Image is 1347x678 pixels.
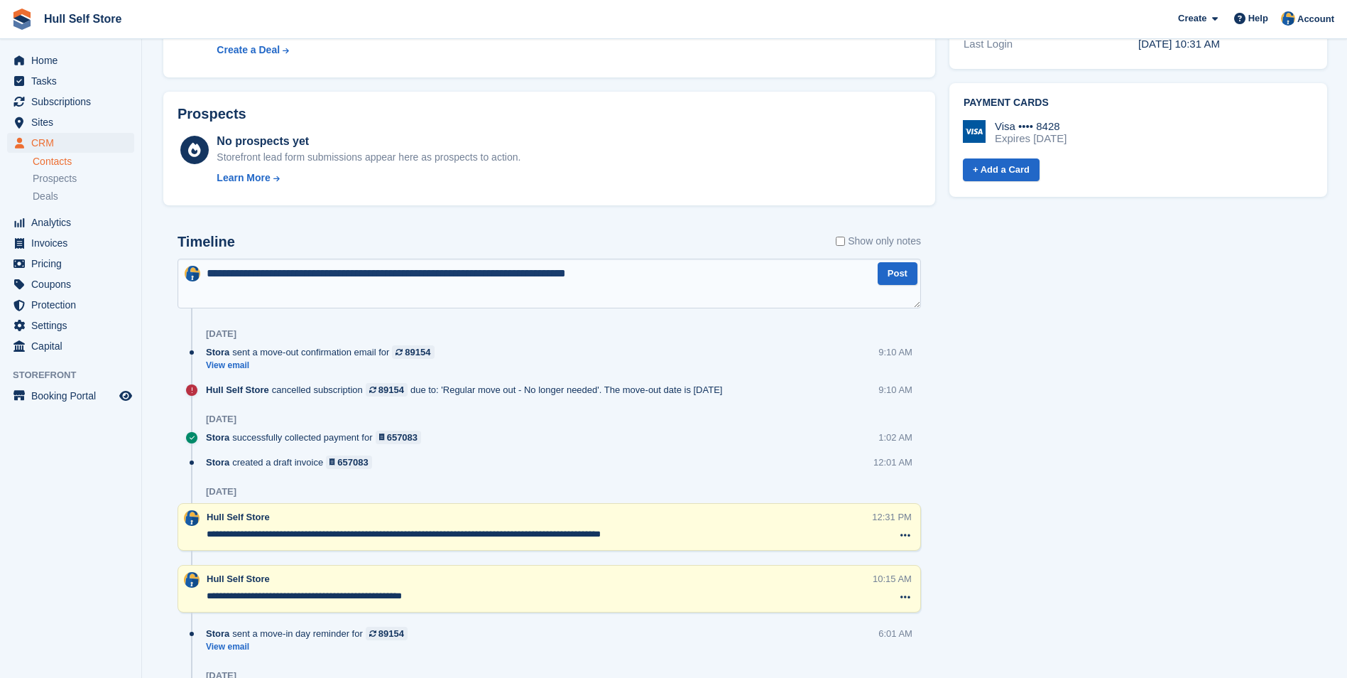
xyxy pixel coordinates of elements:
[878,345,912,359] div: 9:10 AM
[206,456,229,469] span: Stora
[207,512,270,522] span: Hull Self Store
[7,233,134,253] a: menu
[376,431,422,444] a: 657083
[217,43,514,58] a: Create a Deal
[117,387,134,404] a: Preview store
[11,9,33,30] img: stora-icon-8386f47178a22dfd0bd8f6a31ec36ba5ce8667c1dd55bd0f319d3a0aa187defe.svg
[33,172,77,185] span: Prospects
[185,266,200,281] img: Hull Self Store
[1178,11,1206,26] span: Create
[217,150,520,165] div: Storefront lead form submissions appear here as prospects to action.
[38,7,127,31] a: Hull Self Store
[13,368,141,382] span: Storefront
[378,627,404,640] div: 89154
[217,43,280,58] div: Create a Deal
[963,158,1040,182] a: + Add a Card
[31,233,116,253] span: Invoices
[178,106,246,122] h2: Prospects
[366,383,408,397] a: 89154
[206,486,236,497] div: [DATE]
[878,262,917,286] button: Post
[872,510,912,524] div: 12:31 PM
[7,336,134,356] a: menu
[7,254,134,274] a: menu
[206,383,269,397] span: Hull Self Store
[7,274,134,294] a: menu
[178,234,235,250] h2: Timeline
[206,627,415,640] div: sent a move-in day reminder for
[963,120,986,143] img: Visa Logo
[33,155,134,168] a: Contacts
[836,234,921,249] label: Show only notes
[7,386,134,406] a: menu
[995,132,1067,145] div: Expires [DATE]
[207,574,270,584] span: Hull Self Store
[206,360,442,372] a: View email
[7,133,134,153] a: menu
[1281,11,1295,26] img: Hull Self Store
[1138,38,1220,50] time: 2025-07-22 09:31:43 UTC
[392,345,434,359] a: 89154
[7,71,134,91] a: menu
[387,431,418,444] div: 657083
[878,431,912,444] div: 1:02 AM
[31,254,116,274] span: Pricing
[206,456,379,469] div: created a draft invoice
[206,431,428,444] div: successfully collected payment for
[31,92,116,112] span: Subscriptions
[206,328,236,340] div: [DATE]
[836,234,845,249] input: Show only notes
[964,36,1138,53] div: Last Login
[7,212,134,232] a: menu
[995,120,1067,133] div: Visa •••• 8428
[1297,12,1334,26] span: Account
[366,627,408,640] a: 89154
[33,190,58,203] span: Deals
[206,383,729,397] div: cancelled subscription due to: 'Regular move out - No longer needed'. The move-out date is [DATE]
[31,50,116,70] span: Home
[7,316,134,335] a: menu
[217,171,270,185] div: Learn More
[31,212,116,232] span: Analytics
[206,641,415,653] a: View email
[7,112,134,132] a: menu
[33,189,134,204] a: Deals
[206,345,442,359] div: sent a move-out confirmation email for
[206,414,236,425] div: [DATE]
[217,171,520,185] a: Learn More
[878,627,912,640] div: 6:01 AM
[31,112,116,132] span: Sites
[7,295,134,315] a: menu
[33,171,134,186] a: Prospects
[206,431,229,444] span: Stora
[878,383,912,397] div: 9:10 AM
[184,572,200,588] img: Hull Self Store
[31,274,116,294] span: Coupons
[31,295,116,315] span: Protection
[206,627,229,640] span: Stora
[873,456,912,469] div: 12:01 AM
[7,92,134,112] a: menu
[31,71,116,91] span: Tasks
[1248,11,1268,26] span: Help
[184,510,200,526] img: Hull Self Store
[206,345,229,359] span: Stora
[378,383,404,397] div: 89154
[964,97,1313,109] h2: Payment cards
[31,336,116,356] span: Capital
[337,456,368,469] div: 657083
[217,133,520,150] div: No prospects yet
[31,316,116,335] span: Settings
[405,345,430,359] div: 89154
[873,572,912,586] div: 10:15 AM
[31,133,116,153] span: CRM
[7,50,134,70] a: menu
[31,386,116,406] span: Booking Portal
[326,456,372,469] a: 657083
